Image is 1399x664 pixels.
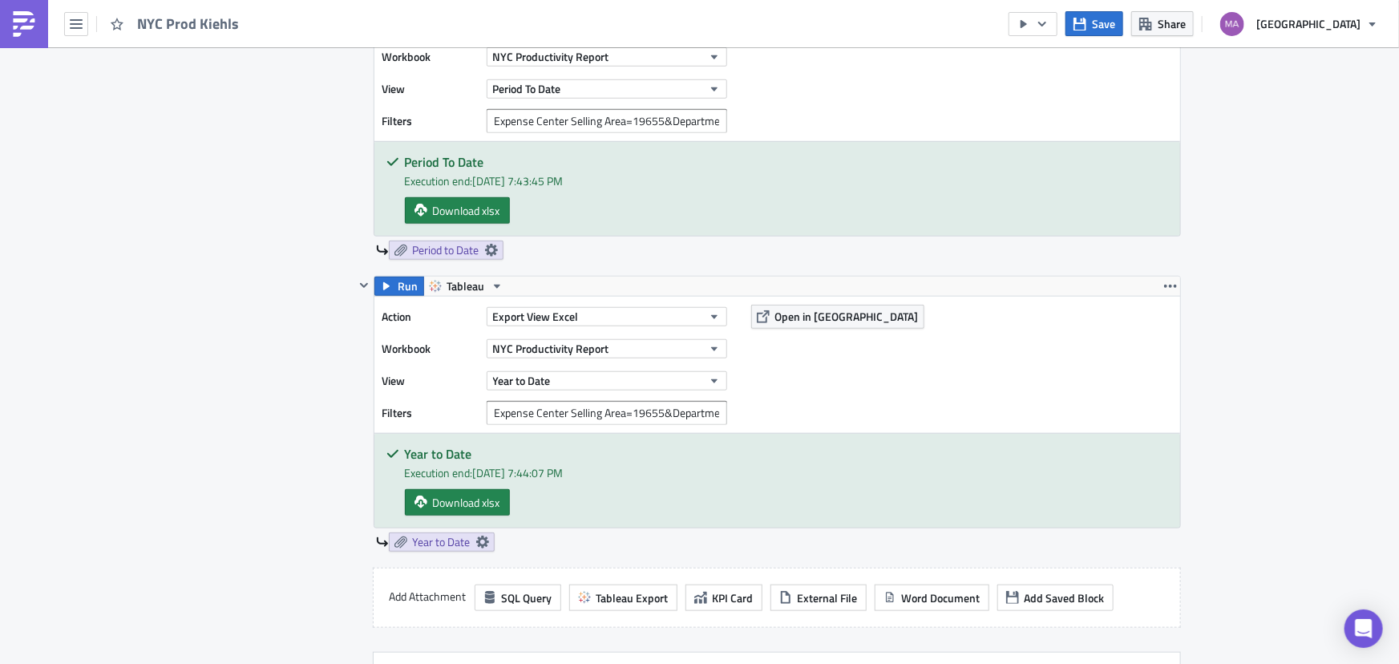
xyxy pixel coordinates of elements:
span: Download xlsx [433,494,500,511]
input: Filter1=Value1&... [487,109,727,133]
span: Tableau Export [596,589,669,606]
span: Period To Date [493,80,561,97]
span: NYC Prod Kiehls [137,14,241,33]
span: Year to Date [413,535,471,549]
div: Execution end: [DATE] 7:44:07 PM [405,464,1168,481]
button: Export View Excel [487,307,727,326]
div: Open Intercom Messenger [1344,609,1383,648]
label: Action [382,305,479,329]
span: KPI Card [713,589,754,606]
img: PushMetrics [11,11,37,37]
h5: Period To Date [405,156,1168,168]
label: Add Attachment [390,585,467,609]
span: NYC Productivity Report [493,340,609,357]
span: SQL Query [502,589,552,606]
button: Hide content [354,276,374,295]
button: Add Saved Block [997,585,1114,611]
button: Save [1065,11,1123,36]
body: Rich Text Area. Press ALT-0 for help. [6,6,766,186]
a: Download xlsx [405,197,510,224]
div: Good Morning, Please see the attached NYC 2025 SFA Productivity Report. We have optimized the rep... [6,6,766,186]
button: NYC Productivity Report [487,47,727,67]
label: View [382,77,479,101]
label: Workbook [382,45,479,69]
a: Year to Date [389,532,495,552]
input: Filter1=Value1&... [487,401,727,425]
button: KPI Card [685,585,762,611]
button: Share [1131,11,1194,36]
label: View [382,369,479,393]
a: Period to Date [389,241,503,260]
a: Download xlsx [405,489,510,516]
span: Open in [GEOGRAPHIC_DATA] [775,308,919,325]
button: Run [374,277,424,296]
button: Open in [GEOGRAPHIC_DATA] [751,305,924,329]
label: Filters [382,109,479,133]
h5: Year to Date [405,447,1168,460]
span: Export View Excel [493,308,579,325]
img: Avatar [1219,10,1246,38]
span: Share [1158,15,1186,32]
span: Save [1092,15,1115,32]
span: Year to Date [493,372,551,389]
span: Add Saved Block [1025,589,1105,606]
button: Tableau [423,277,509,296]
span: Download xlsx [433,202,500,219]
button: Word Document [875,585,989,611]
div: Execution end: [DATE] 7:43:45 PM [405,172,1168,189]
span: Period to Date [413,243,479,257]
label: Workbook [382,337,479,361]
button: Tableau Export [569,585,677,611]
span: [GEOGRAPHIC_DATA] [1256,15,1361,32]
span: NYC Productivity Report [493,48,609,65]
button: [GEOGRAPHIC_DATA] [1211,6,1387,42]
span: Tableau [447,277,485,296]
button: SQL Query [475,585,561,611]
label: Filters [382,401,479,425]
span: Word Document [902,589,981,606]
button: External File [770,585,867,611]
span: External File [798,589,858,606]
button: Year to Date [487,371,727,391]
button: NYC Productivity Report [487,339,727,358]
span: Run [398,277,418,296]
button: Period To Date [487,79,727,99]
